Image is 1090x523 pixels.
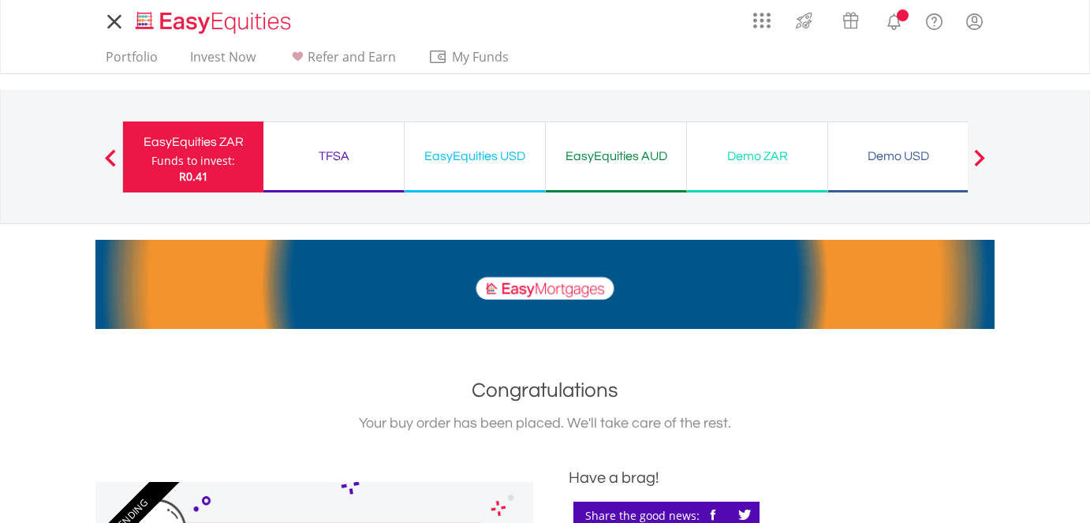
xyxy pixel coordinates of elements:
[133,9,297,35] img: EasyEquities_Logo.png
[914,4,954,35] a: FAQ's and Support
[753,12,771,29] img: grid-menu-icon.svg
[555,145,677,167] div: EasyEquities AUD
[179,169,208,184] span: R0.41
[95,376,995,405] h1: Congratulations
[308,48,396,65] span: Refer and Earn
[95,413,995,435] div: Your buy order has been placed. We'll take care of the rest.
[696,145,818,167] div: Demo ZAR
[569,466,995,490] div: Have a brag!
[874,4,914,35] a: Notifications
[743,4,781,29] a: AppsGrid
[414,145,536,167] div: EasyEquities USD
[827,4,874,33] a: Vouchers
[428,47,532,67] span: My Funds
[99,49,164,73] a: Portfolio
[791,8,817,33] img: thrive-v2.svg
[273,145,394,167] div: TFSA
[129,4,297,35] a: Home page
[838,8,864,33] img: vouchers-v2.svg
[184,49,262,73] a: Invest Now
[151,153,235,169] div: Funds to invest:
[838,145,959,167] div: Demo USD
[954,4,995,39] a: My Profile
[95,157,126,173] button: Previous
[95,240,995,329] img: EasyMortage Promotion Banner
[133,131,254,153] div: EasyEquities ZAR
[964,157,995,173] button: Next
[282,49,402,73] a: Refer and Earn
